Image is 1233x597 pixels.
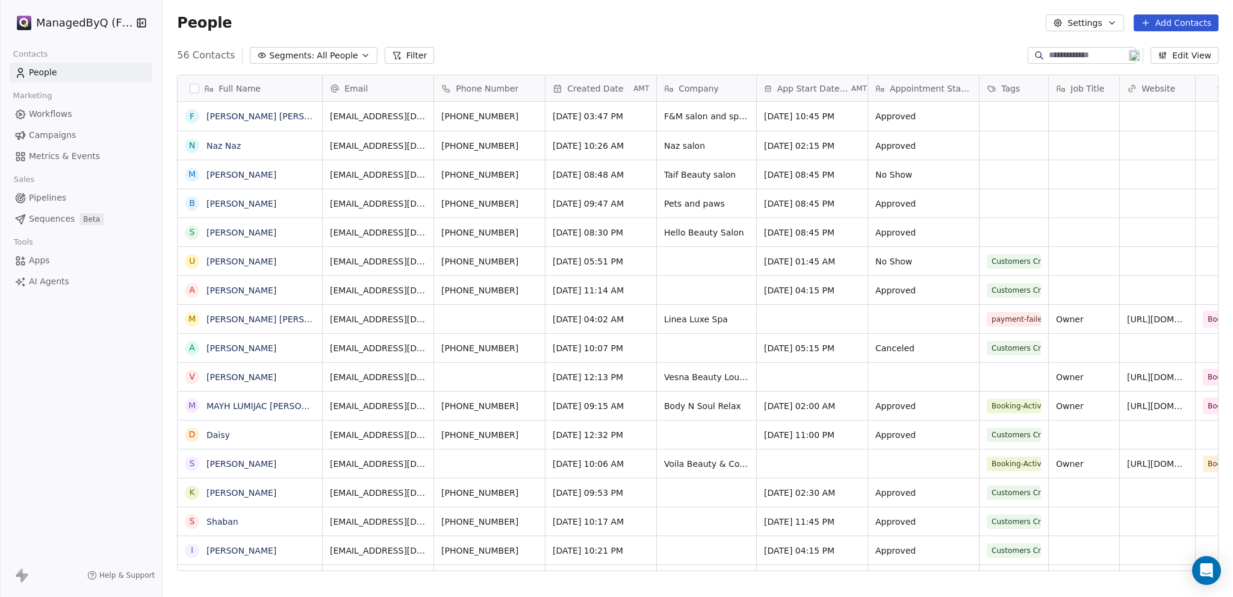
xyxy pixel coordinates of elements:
span: [EMAIL_ADDRESS][DOMAIN_NAME] [330,516,426,528]
span: [DATE] 08:48 AM [553,169,649,181]
span: Linea Luxe Spa [664,313,749,325]
span: [DATE] 08:45 PM [764,169,860,181]
span: Taif Beauty salon [664,169,749,181]
div: A [189,284,195,296]
span: 56 Contacts [177,48,235,63]
span: Customers Created [987,283,1041,298]
span: Website [1141,83,1175,95]
span: Customers Created [987,543,1041,558]
span: [PHONE_NUMBER] [441,110,538,122]
span: Pipelines [29,192,66,204]
span: Booking-Active ✅ [987,457,1041,471]
span: [DATE] 05:51 PM [553,255,649,267]
div: F [190,110,194,123]
div: N [189,139,195,152]
span: [DATE] 10:21 PM [553,545,649,557]
span: No Show [875,169,972,181]
span: [DATE] 04:15 PM [764,284,860,296]
span: Owner [1056,313,1112,325]
a: [PERSON_NAME] [207,372,276,382]
div: D [189,428,196,441]
span: Approved [875,110,972,122]
span: [DATE] 08:45 PM [764,227,860,239]
span: [DATE] 09:15 AM [553,400,649,412]
span: Voila Beauty & Co. [GEOGRAPHIC_DATA] [664,458,749,470]
div: M [188,399,196,412]
a: Naz Naz [207,141,241,151]
div: Full Name [178,75,322,101]
span: [PHONE_NUMBER] [441,342,538,354]
span: Apps [29,254,50,267]
span: payment-failed ⚠️ [987,312,1041,327]
span: [EMAIL_ADDRESS][DOMAIN_NAME] [330,110,426,122]
span: Full Name [219,83,261,95]
img: Stripe.png [17,16,31,30]
span: [DATE] 03:47 PM [553,110,649,122]
span: [DATE] 01:45 AM [764,255,860,267]
div: S [190,226,195,239]
span: [PHONE_NUMBER] [441,284,538,296]
span: [EMAIL_ADDRESS][DOMAIN_NAME] [330,313,426,325]
span: Help & Support [99,570,155,580]
span: Customers Created [987,341,1041,355]
a: [PERSON_NAME] [207,228,276,237]
div: A [189,342,195,354]
span: Approved [875,400,972,412]
span: [EMAIL_ADDRESS][DOMAIN_NAME] [330,198,426,210]
span: [PHONE_NUMBER] [441,140,538,152]
span: Approved [875,429,972,441]
span: Campaigns [29,129,76,142]
a: [URL][DOMAIN_NAME] [1127,459,1221,469]
span: [PHONE_NUMBER] [441,487,538,499]
span: Created Date [567,83,623,95]
span: Hello Beauty Salon [664,227,749,239]
span: Metrics & Events [29,150,100,163]
a: Pipelines [10,188,152,208]
span: [EMAIL_ADDRESS][DOMAIN_NAME] [330,255,426,267]
span: [DATE] 10:17 AM [553,516,649,528]
span: Tags [1001,83,1020,95]
span: Approved [875,198,972,210]
span: Beta [79,213,104,225]
span: [DATE] 11:14 AM [553,284,649,296]
a: Metrics & Events [10,146,152,166]
span: Sales [8,170,40,189]
a: [PERSON_NAME] [207,257,276,266]
span: [DATE] 05:15 PM [764,342,860,354]
div: B [189,197,195,210]
span: Sequences [29,213,75,225]
span: [PHONE_NUMBER] [441,169,538,181]
span: Tools [8,233,38,251]
span: [EMAIL_ADDRESS][DOMAIN_NAME] [330,227,426,239]
a: Workflows [10,104,152,124]
a: MAYH LUMIJAC [PERSON_NAME] [207,401,340,411]
span: [EMAIL_ADDRESS][DOMAIN_NAME] [330,400,426,412]
span: [EMAIL_ADDRESS][DOMAIN_NAME] [330,429,426,441]
span: [DATE] 04:15 PM [764,545,860,557]
span: Contacts [8,45,53,63]
span: Customers Created [987,486,1041,500]
div: Website [1120,75,1195,101]
span: Marketing [8,87,57,105]
div: V [189,370,195,383]
span: [PHONE_NUMBER] [441,429,538,441]
button: Filter [385,47,435,64]
a: [PERSON_NAME] [207,546,276,555]
span: [DATE] 02:15 PM [764,140,860,152]
a: [PERSON_NAME] [PERSON_NAME] [207,111,349,121]
a: [PERSON_NAME] [PERSON_NAME] [207,314,349,324]
span: Approved [875,516,972,528]
button: Add Contacts [1134,14,1219,31]
span: [DATE] 02:30 AM [764,487,860,499]
button: Edit View [1151,47,1219,64]
div: Appointment Status [868,75,979,101]
a: [PERSON_NAME] [207,343,276,353]
a: [PERSON_NAME] [207,170,276,180]
span: Phone Number [456,83,518,95]
span: Approved [875,284,972,296]
div: Email [323,75,433,101]
span: Customers Created [987,428,1041,442]
a: Help & Support [87,570,155,580]
span: Workflows [29,108,72,120]
div: M [188,313,196,325]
